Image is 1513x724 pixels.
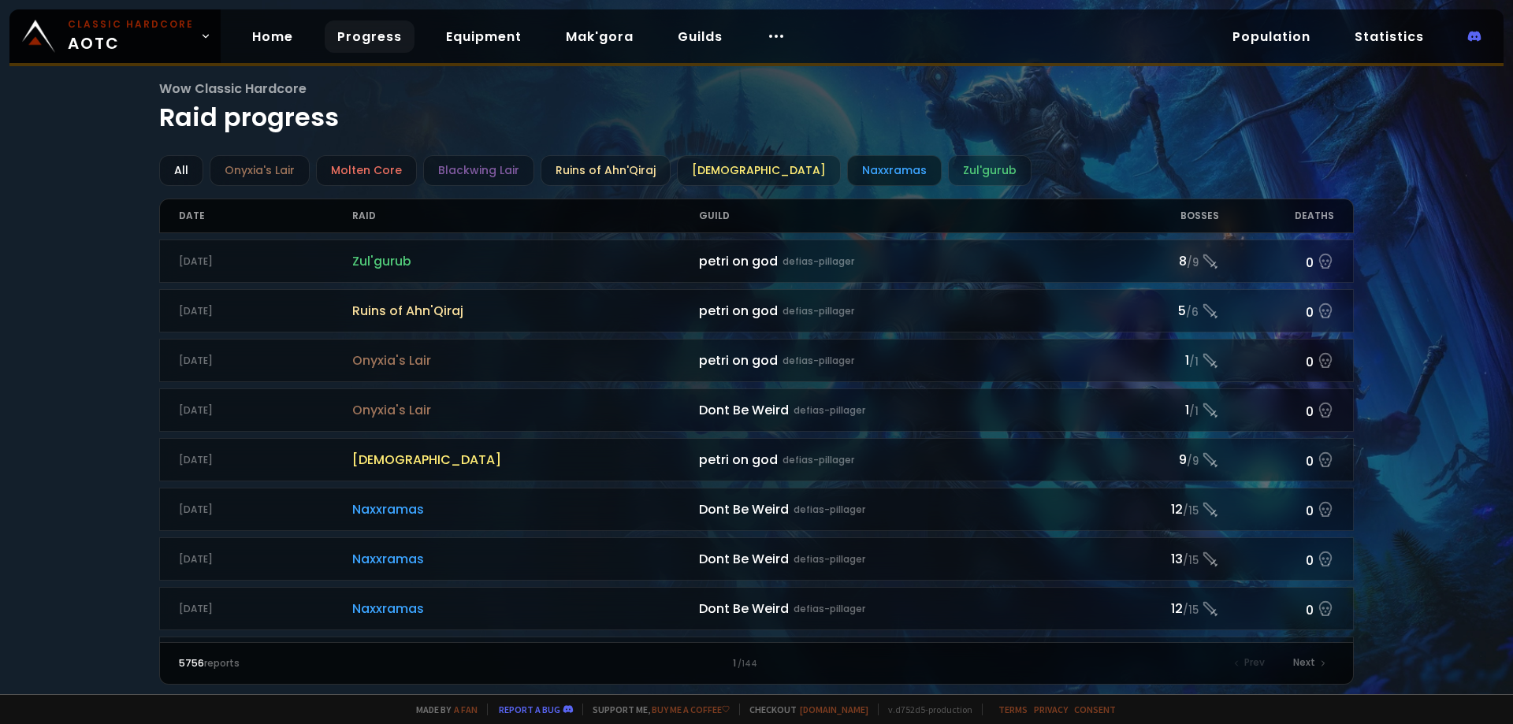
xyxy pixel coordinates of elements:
small: defias-pillager [783,453,854,467]
div: Bosses [1103,199,1219,232]
div: 0 [1219,250,1335,273]
small: defias-pillager [794,602,865,616]
a: [DOMAIN_NAME] [800,704,868,715]
div: Guild [699,199,1103,232]
div: 0 [1219,498,1335,521]
a: a fan [454,704,478,715]
span: Ruins of Ahn'Qiraj [352,301,699,321]
div: Dont Be Weird [699,599,1103,618]
small: defias-pillager [783,254,854,269]
div: [DATE] [179,403,352,418]
a: Statistics [1342,20,1437,53]
small: defias-pillager [794,552,865,566]
small: Classic Hardcore [68,17,194,32]
h1: Raid progress [159,79,1355,136]
div: Raid [352,199,699,232]
div: Prev [1225,652,1274,674]
div: Blackwing Lair [423,155,534,186]
a: Progress [325,20,414,53]
div: Ruins of Ahn'Qiraj [541,155,671,186]
span: Made by [407,704,478,715]
div: 0 [1219,399,1335,421]
span: Wow Classic Hardcore [159,79,1355,98]
div: 8 [1103,251,1219,271]
div: petri on god [699,301,1103,321]
span: Naxxramas [352,599,699,618]
a: Home [240,20,306,53]
small: / 6 [1186,305,1199,321]
div: 0 [1219,548,1335,570]
div: [DATE] [179,503,352,517]
a: Consent [1074,704,1116,715]
div: Dont Be Weird [699,499,1103,519]
span: [DEMOGRAPHIC_DATA] [352,450,699,470]
a: [DATE]Zul'gurubHC Elitedefias-pillager9/90 [159,637,1355,680]
a: Classic HardcoreAOTC [9,9,221,63]
div: Molten Core [316,155,417,186]
small: / 9 [1187,454,1199,470]
small: defias-pillager [794,503,865,517]
div: 9 [1103,450,1219,470]
div: 12 [1103,499,1219,519]
small: defias-pillager [783,354,854,368]
div: 1 [1103,351,1219,370]
div: Date [179,199,352,232]
div: Deaths [1219,199,1335,232]
span: AOTC [68,17,194,55]
a: Population [1220,20,1323,53]
a: Equipment [433,20,534,53]
span: Onyxia's Lair [352,351,699,370]
div: All [159,155,203,186]
small: / 15 [1183,553,1199,569]
div: Onyxia's Lair [210,155,310,186]
div: 0 [1219,448,1335,471]
a: [DATE]Onyxia's Lairpetri on goddefias-pillager1/10 [159,339,1355,382]
div: [DATE] [179,304,352,318]
div: 13 [1103,549,1219,569]
a: [DATE]NaxxramasDont Be Weirddefias-pillager13/150 [159,537,1355,581]
a: [DATE]Zul'gurubpetri on goddefias-pillager8/90 [159,239,1355,283]
a: Terms [998,704,1028,715]
span: Naxxramas [352,499,699,519]
a: Guilds [665,20,735,53]
div: 0 [1219,349,1335,372]
a: [DATE][DEMOGRAPHIC_DATA]petri on goddefias-pillager9/90 [159,438,1355,481]
a: Report a bug [499,704,560,715]
small: defias-pillager [783,304,854,318]
div: 1 [467,656,1045,670]
span: Naxxramas [352,549,699,569]
div: reports [179,656,468,670]
div: [DEMOGRAPHIC_DATA] [677,155,841,186]
div: Naxxramas [847,155,942,186]
a: Buy me a coffee [652,704,730,715]
small: / 1 [1189,404,1199,420]
span: 5756 [179,656,204,670]
div: 1 [1103,400,1219,420]
span: Support me, [582,704,730,715]
span: Onyxia's Lair [352,400,699,420]
div: 0 [1219,299,1335,322]
a: Privacy [1034,704,1068,715]
div: petri on god [699,351,1103,370]
div: petri on god [699,251,1103,271]
small: / 15 [1183,603,1199,618]
div: [DATE] [179,354,352,368]
small: / 144 [738,658,757,670]
div: petri on god [699,450,1103,470]
div: [DATE] [179,254,352,269]
span: Zul'gurub [352,251,699,271]
div: Dont Be Weird [699,400,1103,420]
span: Checkout [739,704,868,715]
div: Next [1284,652,1334,674]
small: / 1 [1189,355,1199,370]
div: 0 [1219,597,1335,620]
div: [DATE] [179,552,352,566]
div: [DATE] [179,602,352,616]
small: / 15 [1183,503,1199,519]
div: Dont Be Weird [699,549,1103,569]
a: Mak'gora [553,20,646,53]
div: 5 [1103,301,1219,321]
small: / 9 [1187,255,1199,271]
div: Zul'gurub [948,155,1032,186]
div: 12 [1103,599,1219,618]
